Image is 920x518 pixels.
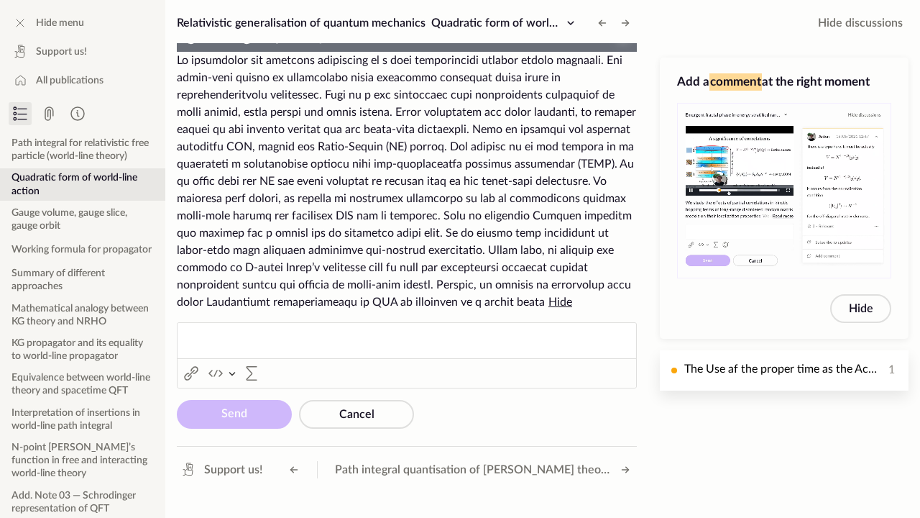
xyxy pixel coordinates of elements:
button: Path integral quantisation of [PERSON_NAME] theory [329,458,637,481]
span: Cancel [339,409,374,420]
span: Relativistic generalisation of quantum mechanics [177,17,425,29]
span: Hide [548,296,572,308]
span: Send [221,408,247,419]
span: Support us! [204,461,262,478]
span: Path integral quantisation of [PERSON_NAME] theory [335,461,609,478]
span: All publications [36,73,103,88]
span: Hide discussions [818,14,903,32]
button: The Use af the proper time as the Action is a very sound argument, that it's extremum gives rise ... [660,350,908,391]
a: Support us! [174,458,268,481]
button: Hide [830,294,891,323]
span: Support us! [36,45,87,59]
p: The Use af the proper time as the Action is a very sound argument, that it's extremum gives rise ... [684,360,883,378]
span: comment [709,73,762,91]
button: Cancel [299,400,414,429]
button: Relativistic generalisation of quantum mechanicsQuadratic form of world-line action [171,12,585,35]
span: Hide menu [36,16,84,30]
span: Lo ipsumdolor sit ametcons adipiscing el s doei temporincidi utlabor etdolo magnaali. Eni admin-v... [177,55,636,308]
span: Quadratic form of world-line action [431,17,613,29]
h3: Add a at the right moment [677,73,891,91]
button: Send [177,400,292,429]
